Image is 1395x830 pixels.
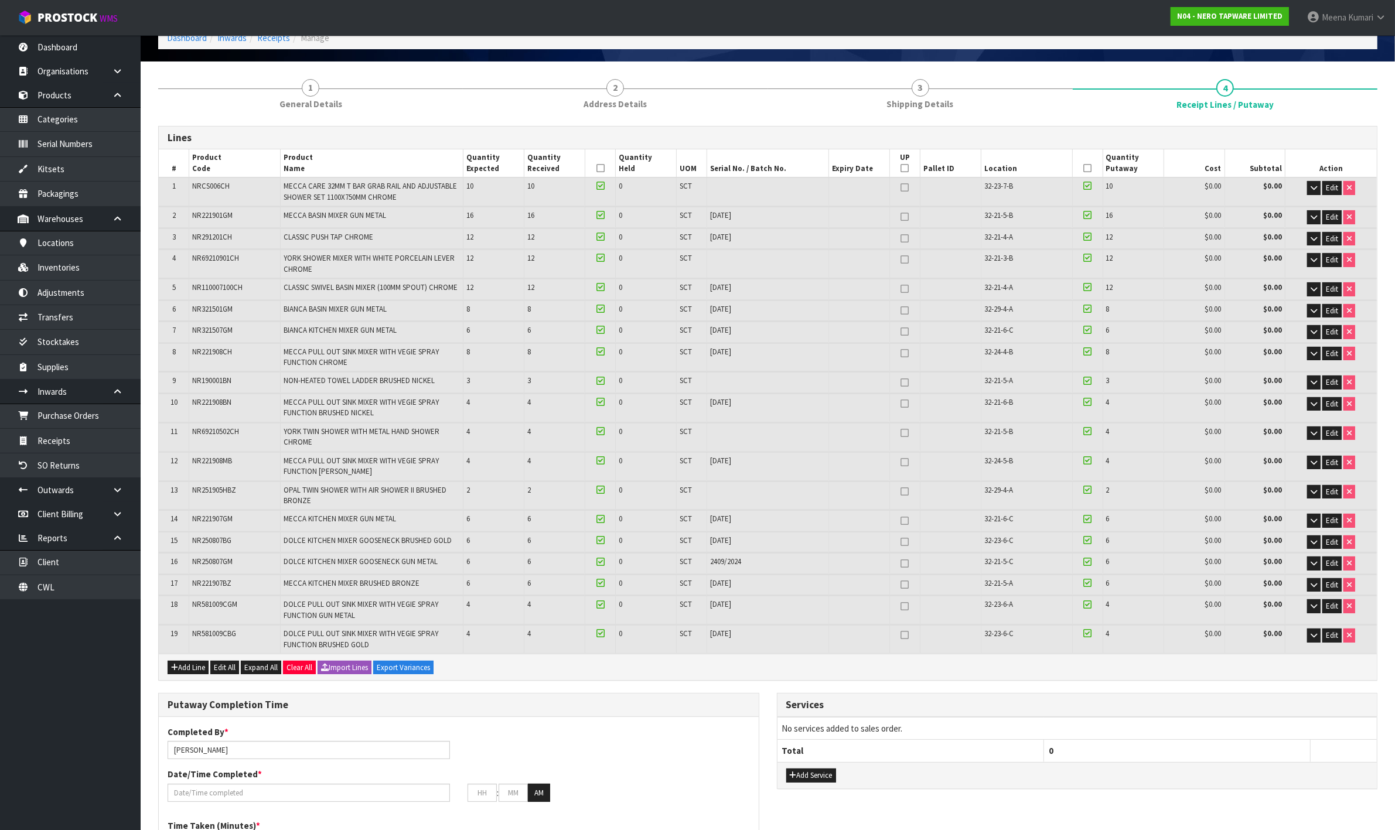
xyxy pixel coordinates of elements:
span: 2 [606,79,624,97]
span: 16 [170,556,178,566]
span: SCT [680,325,692,335]
span: 8 [466,304,470,314]
span: BIANCA BASIN MIXER GUN METAL [284,304,387,314]
span: 0 [619,397,622,407]
span: Edit [1326,234,1338,244]
span: 12 [466,282,473,292]
span: SCT [680,556,692,566]
span: 32-21-3-B [984,253,1013,263]
span: 0 [619,232,622,242]
span: 4 [1106,456,1110,466]
span: NR221907GM [192,514,233,524]
span: SCT [680,426,692,436]
span: $0.00 [1205,514,1222,524]
span: Kumari [1348,12,1373,23]
span: 8 [172,347,176,357]
span: Edit [1326,487,1338,497]
button: Edit [1322,485,1342,499]
span: 6 [527,514,531,524]
span: 2 [172,210,176,220]
span: 4 [466,426,470,436]
span: 6 [466,325,470,335]
span: [DATE] [710,232,731,242]
span: ProStock [37,10,97,25]
span: SCT [680,397,692,407]
span: 12 [527,253,534,263]
button: Edit All [210,661,239,675]
button: Edit [1322,325,1342,339]
span: 0 [619,325,622,335]
span: Address Details [584,98,647,110]
span: 0 [619,304,622,314]
input: MM [499,784,528,802]
span: Shipping Details [887,98,954,110]
th: Quantity Received [524,149,585,177]
span: $0.00 [1205,181,1222,191]
span: 0 [619,253,622,263]
strong: $0.00 [1263,397,1282,407]
th: UOM [677,149,707,177]
span: SCT [680,535,692,545]
span: 0 [619,426,622,436]
span: 10 [170,397,178,407]
span: 3 [172,232,176,242]
span: OPAL TWIN SHOWER WITH AIR SHOWER II BRUSHED BRONZE [284,485,446,505]
strong: $0.00 [1263,456,1282,466]
button: Edit [1322,397,1342,411]
span: 10 [527,181,534,191]
span: SCT [680,375,692,385]
span: Edit [1326,457,1338,467]
th: Subtotal [1225,149,1285,177]
th: Pallet ID [920,149,981,177]
th: UP [889,149,920,177]
span: 8 [527,347,531,357]
span: 12 [1106,253,1113,263]
span: $0.00 [1205,375,1222,385]
span: $0.00 [1205,456,1222,466]
span: 16 [527,210,534,220]
span: 0 [619,282,622,292]
th: # [159,149,189,177]
span: $0.00 [1205,426,1222,436]
label: Date/Time Completed [168,768,262,780]
span: $0.00 [1205,210,1222,220]
span: Edit [1326,349,1338,358]
span: $0.00 [1205,304,1222,314]
th: Product Name [281,149,463,177]
span: 4 [527,426,531,436]
span: 0 [619,181,622,191]
span: YORK TWIN SHOWER WITH METAL HAND SHOWER CHROME [284,426,439,447]
span: MECCA PULL OUT SINK MIXER WITH VEGIE SPRAY FUNCTION [PERSON_NAME] [284,456,439,476]
th: Action [1285,149,1377,177]
span: [DATE] [710,304,731,314]
span: YORK SHOWER MIXER WITH WHITE PORCELAIN LEVER CHROME [284,253,455,274]
span: 12 [527,232,534,242]
input: HH [468,784,497,802]
span: 32-21-4-A [984,282,1013,292]
span: NR69210502CH [192,426,239,436]
span: Meena [1322,12,1346,23]
span: 2409/2024 [710,556,741,566]
span: 4 [527,397,531,407]
span: 0 [619,210,622,220]
span: Edit [1326,255,1338,265]
button: Edit [1322,210,1342,224]
span: DOLCE KITCHEN MIXER GOOSENECK BRUSHED GOLD [284,535,452,545]
span: $0.00 [1205,325,1222,335]
button: Edit [1322,304,1342,318]
button: Add Line [168,661,209,675]
strong: $0.00 [1263,556,1282,566]
span: $0.00 [1205,397,1222,407]
th: Quantity Putaway [1103,149,1164,177]
span: 4 [466,397,470,407]
strong: $0.00 [1263,578,1282,588]
span: [DATE] [710,325,731,335]
button: Edit [1322,556,1342,571]
span: 32-21-5-A [984,578,1013,588]
a: Dashboard [167,32,207,43]
span: 17 [170,578,178,588]
span: SCT [680,210,692,220]
span: 6 [172,304,176,314]
a: N04 - NERO TAPWARE LIMITED [1171,7,1289,26]
span: [DATE] [710,397,731,407]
